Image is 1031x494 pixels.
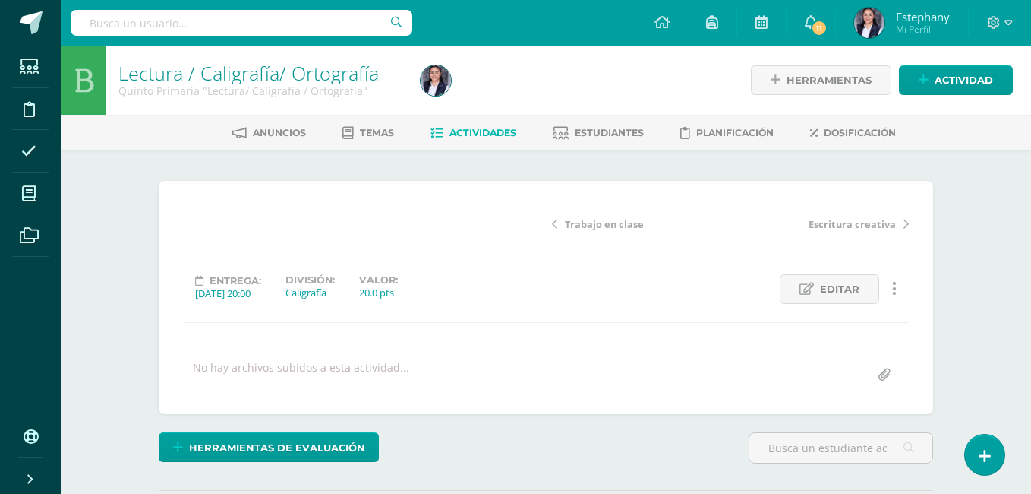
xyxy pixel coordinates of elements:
div: Caligrafía [285,286,335,299]
span: Escritura creativa [809,217,896,231]
a: Actividades [430,121,516,145]
a: Escritura creativa [730,216,909,231]
span: Actividades [449,127,516,138]
span: Mi Perfil [896,23,950,36]
a: Estudiantes [553,121,644,145]
span: Actividad [935,66,993,94]
a: Dosificación [810,121,896,145]
div: Quinto Primaria 'Lectura/ Caligrafía / Ortografía' [118,84,402,98]
h1: Lectura / Caligrafía/ Ortografía [118,62,402,84]
span: Trabajo en clase [565,217,644,231]
img: 07998e3a003b75678539ed9da100f3a7.png [854,8,884,38]
input: Busca un usuario... [71,10,412,36]
img: 07998e3a003b75678539ed9da100f3a7.png [421,65,451,96]
span: Anuncios [253,127,306,138]
span: Herramientas [787,66,872,94]
input: Busca un estudiante aquí... [749,433,932,463]
span: 11 [811,20,828,36]
a: Anuncios [232,121,306,145]
a: Lectura / Caligrafía/ Ortografía [118,60,379,86]
a: Planificación [680,121,774,145]
span: Editar [820,275,859,303]
label: División: [285,274,335,286]
a: Trabajo en clase [552,216,730,231]
span: Estudiantes [575,127,644,138]
a: Temas [342,121,394,145]
span: Entrega: [210,275,261,287]
span: Temas [360,127,394,138]
div: 20.0 pts [359,286,398,299]
a: Herramientas de evaluación [159,432,379,462]
label: Valor: [359,274,398,286]
a: Herramientas [751,65,891,95]
div: No hay archivos subidos a esta actividad... [193,360,409,390]
span: Planificación [696,127,774,138]
a: Actividad [899,65,1013,95]
span: Estephany [896,9,950,24]
div: [DATE] 20:00 [195,287,261,300]
span: Herramientas de evaluación [189,434,365,462]
span: Dosificación [824,127,896,138]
